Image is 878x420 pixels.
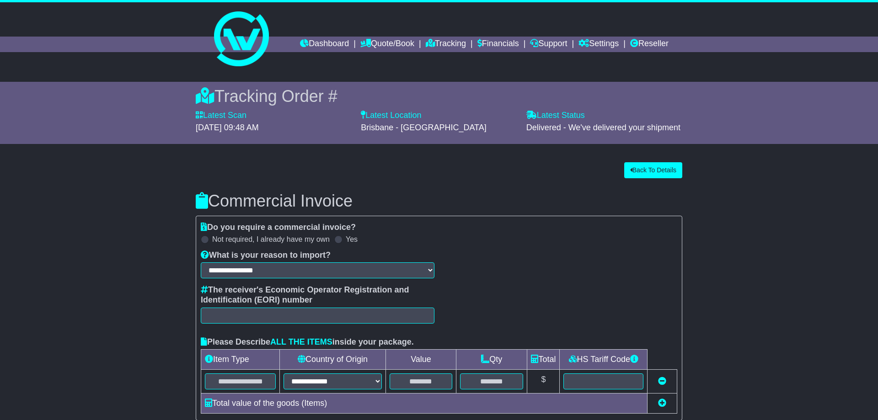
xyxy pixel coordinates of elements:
a: Support [530,37,567,52]
div: Tracking Order # [196,86,682,106]
td: HS Tariff Code [560,350,648,370]
label: Latest Scan [196,111,246,121]
td: Total [527,350,560,370]
label: Yes [346,235,358,244]
a: Settings [578,37,619,52]
a: Add new item [658,399,666,408]
label: Not required, I already have my own [212,235,330,244]
td: Qty [456,350,527,370]
label: Latest Location [361,111,421,121]
a: Dashboard [300,37,349,52]
label: Latest Status [526,111,585,121]
label: The receiver's Economic Operator Registration and Identification (EORI) number [201,285,434,305]
a: Remove this item [658,377,666,386]
a: Tracking [426,37,466,52]
td: Country of Origin [280,350,385,370]
a: Financials [477,37,519,52]
span: Delivered - We've delivered your shipment [526,123,680,132]
label: Please Describe inside your package. [201,337,414,347]
label: Do you require a commercial invoice? [201,223,356,233]
td: Item Type [201,350,280,370]
button: Back To Details [624,162,682,178]
a: Quote/Book [360,37,414,52]
div: Total value of the goods ( Items) [200,397,639,409]
span: [DATE] 09:48 AM [196,123,259,132]
span: Brisbane - [GEOGRAPHIC_DATA] [361,123,486,132]
td: Value [385,350,456,370]
a: Reseller [630,37,669,52]
h3: Commercial Invoice [196,192,682,210]
td: $ [527,370,560,393]
label: What is your reason to import? [201,250,331,261]
span: ALL THE ITEMS [270,337,332,346]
